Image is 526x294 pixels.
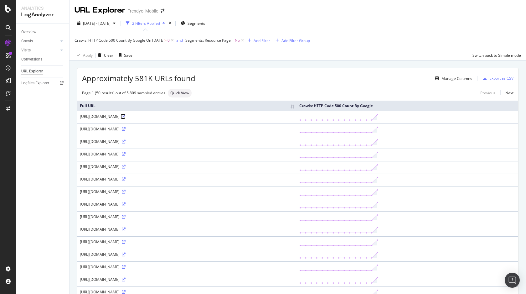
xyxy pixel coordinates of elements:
[481,73,513,83] button: Export as CSV
[235,36,240,45] span: No
[75,5,125,16] div: URL Explorer
[75,38,145,43] span: Crawls: HTTP Code 500 Count By Google
[472,53,521,58] div: Switch back to Simple mode
[164,38,167,43] span: >
[433,75,472,82] button: Manage Columns
[21,80,65,87] a: Logfiles Explorer
[176,37,183,43] button: and
[77,101,297,111] th: Full URL: activate to sort column ascending
[185,38,231,43] span: Segments: Resource Page
[21,29,65,35] a: Overview
[232,38,234,43] span: =
[80,239,294,244] div: [URL][DOMAIN_NAME]
[470,50,521,60] button: Switch back to Simple mode
[21,47,59,54] a: Visits
[82,73,195,84] span: Approximately 581K URLs found
[82,90,165,96] div: Page 1 (50 results) out of 5,809 sampled entries
[21,80,49,87] div: Logfiles Explorer
[80,202,294,207] div: [URL][DOMAIN_NAME]
[188,21,205,26] span: Segments
[176,38,183,43] div: and
[75,18,118,28] button: [DATE] - [DATE]
[21,29,36,35] div: Overview
[95,50,113,60] button: Clear
[21,47,31,54] div: Visits
[80,277,294,282] div: [URL][DOMAIN_NAME]
[168,36,170,45] span: 0
[132,21,160,26] div: 2 Filters Applied
[21,5,64,11] div: Analytics
[441,76,472,81] div: Manage Columns
[124,53,132,58] div: Save
[80,151,294,157] div: [URL][DOMAIN_NAME]
[281,38,310,43] div: Add Filter Group
[123,18,168,28] button: 2 Filters Applied
[21,68,43,75] div: URL Explorer
[80,114,294,119] div: [URL][DOMAIN_NAME]
[80,214,294,219] div: [URL][DOMAIN_NAME]
[80,126,294,132] div: [URL][DOMAIN_NAME]
[80,164,294,169] div: [URL][DOMAIN_NAME]
[128,8,158,14] div: Trendyol Mobile
[21,38,59,45] a: Crawls
[170,91,189,95] span: Quick View
[21,38,33,45] div: Crawls
[80,227,294,232] div: [URL][DOMAIN_NAME]
[104,53,113,58] div: Clear
[75,50,93,60] button: Apply
[168,89,192,97] div: neutral label
[168,20,173,26] div: times
[83,53,93,58] div: Apply
[80,189,294,194] div: [URL][DOMAIN_NAME]
[21,56,65,63] a: Conversions
[83,21,111,26] span: [DATE] - [DATE]
[21,11,64,18] div: LogAnalyzer
[161,9,164,13] div: arrow-right-arrow-left
[21,56,42,63] div: Conversions
[21,68,65,75] a: URL Explorer
[297,101,518,111] th: Crawls: HTTP Code 500 Count By Google
[80,139,294,144] div: [URL][DOMAIN_NAME]
[505,273,520,288] div: Open Intercom Messenger
[273,37,310,44] button: Add Filter Group
[500,88,513,97] a: Next
[254,38,270,43] div: Add Filter
[80,176,294,182] div: [URL][DOMAIN_NAME]
[80,264,294,270] div: [URL][DOMAIN_NAME]
[80,252,294,257] div: [URL][DOMAIN_NAME]
[116,50,132,60] button: Save
[178,18,208,28] button: Segments
[146,38,164,43] span: On [DATE]
[489,76,513,81] div: Export as CSV
[245,37,270,44] button: Add Filter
